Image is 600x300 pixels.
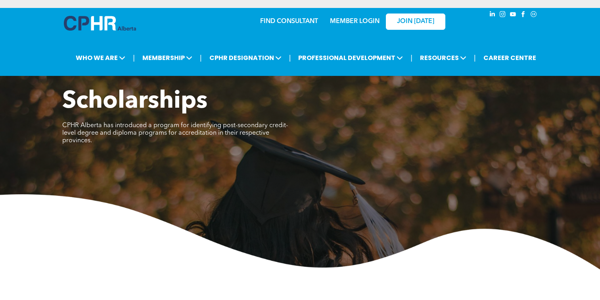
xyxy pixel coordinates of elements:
[140,50,195,65] span: MEMBERSHIP
[133,50,135,66] li: |
[200,50,202,66] li: |
[296,50,405,65] span: PROFESSIONAL DEVELOPMENT
[418,50,469,65] span: RESOURCES
[498,10,507,21] a: instagram
[509,10,518,21] a: youtube
[529,10,538,21] a: Social network
[488,10,497,21] a: linkedin
[64,16,136,31] img: A blue and white logo for cp alberta
[474,50,476,66] li: |
[62,122,288,144] span: CPHR Alberta has introduced a program for identifying post-secondary credit-level degree and dipl...
[260,18,318,25] a: FIND CONSULTANT
[62,90,207,114] span: Scholarships
[397,18,434,25] span: JOIN [DATE]
[386,14,445,30] a: JOIN [DATE]
[481,50,539,65] a: CAREER CENTRE
[289,50,291,66] li: |
[207,50,284,65] span: CPHR DESIGNATION
[519,10,528,21] a: facebook
[73,50,128,65] span: WHO WE ARE
[330,18,380,25] a: MEMBER LOGIN
[410,50,412,66] li: |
